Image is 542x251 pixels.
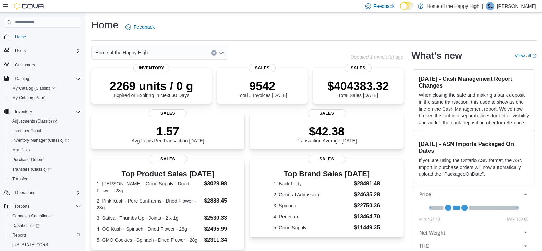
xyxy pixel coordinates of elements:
[12,202,32,210] button: Reports
[354,180,380,188] dd: $28491.48
[354,213,380,221] dd: $13464.70
[7,83,84,93] a: My Catalog (Classic)
[15,76,29,81] span: Catalog
[482,2,483,10] p: |
[7,211,84,221] button: Canadian Compliance
[12,47,81,55] span: Users
[12,138,69,143] span: Inventory Manager (Classic)
[419,92,529,126] p: When closing the safe and making a bank deposit in the same transaction, this used to show as one...
[354,202,380,210] dd: $22750.36
[486,2,494,10] div: Serena Lees
[10,221,43,230] a: Dashboards
[7,116,84,126] a: Adjustments (Classic)
[1,60,84,70] button: Customers
[149,109,187,117] span: Sales
[10,231,81,239] span: Reports
[1,107,84,116] button: Inventory
[15,48,26,54] span: Users
[132,124,204,138] p: 1.57
[12,33,29,41] a: Home
[515,53,537,58] a: View allExternal link
[7,174,84,184] button: Transfers
[10,156,81,164] span: Purchase Orders
[238,79,287,98] div: Total # Invoices [DATE]
[249,64,276,72] span: Sales
[10,212,81,220] span: Canadian Compliance
[12,242,48,248] span: [US_STATE] CCRS
[7,126,84,136] button: Inventory Count
[10,94,81,102] span: My Catalog (Beta)
[7,221,84,230] a: Dashboards
[134,24,155,31] span: Feedback
[12,176,29,182] span: Transfers
[110,79,193,93] p: 2269 units / 0 g
[97,170,239,178] h3: Top Product Sales [DATE]
[10,231,29,239] a: Reports
[10,165,55,173] a: Transfers (Classic)
[1,46,84,56] button: Users
[274,170,380,178] h3: Top Brand Sales [DATE]
[274,202,351,209] dt: 3. Spinach
[97,180,202,194] dt: 1. [PERSON_NAME] - Good Supply - Dried Flower - 28g
[97,237,202,243] dt: 5. GMO Cookies - Spinach - Dried Flower - 28g
[10,127,81,135] span: Inventory Count
[351,54,404,60] p: Updated 1 minute(s) ago
[1,202,84,211] button: Reports
[12,61,38,69] a: Customers
[345,64,372,72] span: Sales
[354,224,380,232] dd: $11449.35
[274,191,351,198] dt: 2. General Admission
[204,180,239,188] dd: $3029.98
[132,124,204,144] div: Avg Items Per Transaction [DATE]
[488,2,493,10] span: SL
[12,47,28,55] button: Users
[10,117,81,125] span: Adjustments (Classic)
[497,2,537,10] p: [PERSON_NAME]
[10,136,81,145] span: Inventory Manager (Classic)
[10,127,44,135] a: Inventory Count
[14,3,45,10] img: Cova
[10,94,48,102] a: My Catalog (Beta)
[274,224,351,231] dt: 5. Good Supply
[427,2,479,10] p: Home of the Happy High
[97,215,202,221] dt: 3. Sativa - Thumbs Up - Joints - 2 x 1g
[12,60,81,69] span: Customers
[1,32,84,42] button: Home
[12,223,40,228] span: Dashboards
[10,175,81,183] span: Transfers
[12,147,30,153] span: Manifests
[308,109,346,117] span: Sales
[374,3,395,10] span: Feedback
[95,48,148,57] span: Home of the Happy High
[1,74,84,83] button: Catalog
[12,75,81,83] span: Catalog
[419,140,529,154] h3: [DATE] - ASN Imports Packaged On Dates
[12,189,38,197] button: Operations
[204,236,239,244] dd: $2311.34
[204,225,239,233] dd: $2495.99
[15,204,29,209] span: Reports
[10,165,81,173] span: Transfers (Classic)
[12,213,53,219] span: Canadian Compliance
[110,79,193,98] div: Expired or Expiring in Next 30 Days
[12,232,27,238] span: Reports
[12,107,81,116] span: Inventory
[10,212,56,220] a: Canadian Compliance
[10,221,81,230] span: Dashboards
[10,146,33,154] a: Manifests
[204,214,239,222] dd: $2530.33
[274,180,351,187] dt: 1. Back Forty
[12,33,81,41] span: Home
[15,34,26,40] span: Home
[7,240,84,250] button: [US_STATE] CCRS
[419,157,529,178] p: If you are using the Ontario ASN format, the ASN Import in purchase orders will now automatically...
[10,136,72,145] a: Inventory Manager (Classic)
[10,156,46,164] a: Purchase Orders
[12,202,81,210] span: Reports
[10,146,81,154] span: Manifests
[12,118,57,124] span: Adjustments (Classic)
[211,50,217,56] button: Clear input
[7,164,84,174] a: Transfers (Classic)
[15,109,32,114] span: Inventory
